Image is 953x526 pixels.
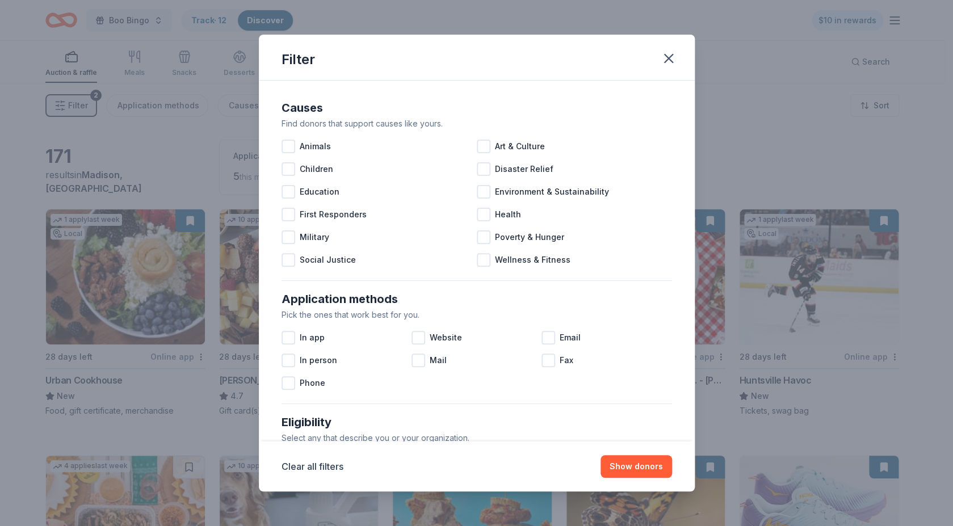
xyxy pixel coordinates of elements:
span: Environment & Sustainability [495,185,609,199]
span: Mail [430,354,447,367]
span: Wellness & Fitness [495,253,570,267]
span: In app [300,331,325,344]
span: Phone [300,376,325,390]
span: Poverty & Hunger [495,230,564,244]
span: Email [560,331,581,344]
div: Select any that describe you or your organization. [282,431,672,445]
span: Fax [560,354,573,367]
span: Art & Culture [495,140,545,153]
span: Animals [300,140,331,153]
div: Eligibility [282,413,672,431]
div: Application methods [282,290,672,308]
div: Causes [282,99,672,117]
button: Show donors [601,455,672,478]
span: In person [300,354,337,367]
span: First Responders [300,208,367,221]
div: Filter [282,51,315,69]
span: Social Justice [300,253,356,267]
span: Military [300,230,329,244]
span: Disaster Relief [495,162,553,176]
span: Education [300,185,339,199]
div: Find donors that support causes like yours. [282,117,672,131]
span: Website [430,331,462,344]
div: Pick the ones that work best for you. [282,308,672,322]
span: Children [300,162,333,176]
button: Clear all filters [282,460,343,473]
span: Health [495,208,521,221]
